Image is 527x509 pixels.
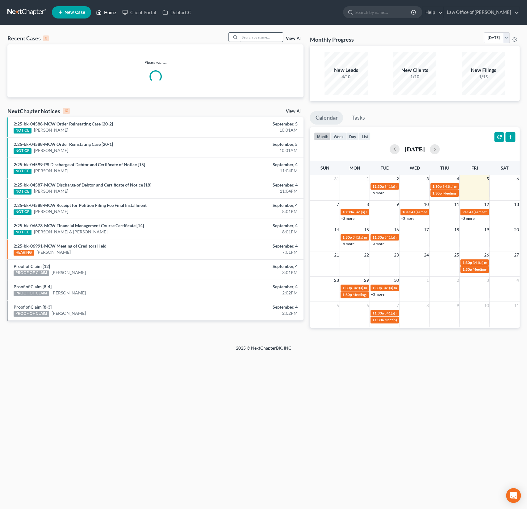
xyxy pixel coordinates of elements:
a: +5 more [371,191,384,195]
span: 6 [516,175,520,183]
span: 3 [426,175,429,183]
span: 11:30a [372,318,384,322]
a: 2:25-bk-04588-MCW Receipt for Petition Filing Fee Final Installment [14,203,147,208]
a: Home [93,7,119,18]
span: 23 [393,251,399,259]
input: Search by name... [355,6,412,18]
a: +3 more [371,292,384,297]
span: 9a [462,210,466,214]
div: 8:01PM [207,229,297,235]
span: 20 [513,226,520,233]
div: September, 5 [207,121,297,127]
span: 13 [513,201,520,208]
div: NOTICE [14,128,31,133]
a: View All [286,109,301,113]
div: PROOF OF CLAIM [14,270,49,276]
a: [PERSON_NAME] & [PERSON_NAME] [34,229,107,235]
span: 3 [486,277,489,284]
span: 29 [363,277,370,284]
div: Open Intercom Messenger [506,488,521,503]
span: 6 [366,302,370,309]
a: Calendar [310,111,343,125]
span: 2 [396,175,399,183]
span: 18 [453,226,459,233]
span: Sun [320,165,329,170]
a: Proof of Claim [8-4] [14,284,52,289]
span: 14 [333,226,340,233]
div: NOTICE [14,209,31,215]
div: 1/10 [393,74,436,80]
span: 8 [366,201,370,208]
span: Fri [471,165,478,170]
span: 15 [363,226,370,233]
a: Tasks [346,111,370,125]
span: Sat [501,165,508,170]
span: 11 [453,201,459,208]
a: [PERSON_NAME] [52,269,86,276]
div: NextChapter Notices [7,107,70,115]
div: 1/15 [462,74,505,80]
div: 4/10 [324,74,368,80]
span: 341(a) meeting for [PERSON_NAME] [354,210,414,214]
div: PROOF OF CLAIM [14,311,49,317]
span: 26 [483,251,489,259]
span: 1:30p [342,292,352,297]
a: Help [422,7,443,18]
span: 1:30p [462,260,472,265]
span: Meeting of Creditors for [PERSON_NAME] [442,191,511,195]
div: 0 [43,35,49,41]
a: [PERSON_NAME] [34,188,68,194]
div: 2:02PM [207,290,297,296]
a: +5 more [341,241,354,246]
div: September, 4 [207,304,297,310]
span: 9 [396,201,399,208]
span: 1:30p [432,184,442,189]
span: 11 [513,302,520,309]
button: week [331,132,346,141]
span: 16 [393,226,399,233]
span: 341(a) meeting for [PERSON_NAME] [384,311,444,315]
a: [PERSON_NAME] [36,249,71,255]
span: 24 [423,251,429,259]
span: 341(a) meeting for [PERSON_NAME] [409,210,469,214]
a: DebtorCC [159,7,194,18]
span: 9 [456,302,459,309]
span: 22 [363,251,370,259]
a: View All [286,36,301,41]
span: 1 [426,277,429,284]
a: 2:25-bk-06991-MCW Meeting of Creditors Held [14,243,107,248]
span: 2 [456,277,459,284]
a: Proof of Claim [12] [14,264,50,269]
button: day [346,132,359,141]
h3: Monthly Progress [310,36,353,43]
div: 10 [63,108,70,114]
div: September, 4 [207,243,297,249]
span: 1:30p [432,191,442,195]
div: September, 4 [207,202,297,208]
span: 7 [396,302,399,309]
span: New Case [65,10,85,15]
a: [PERSON_NAME] [34,208,68,215]
div: September, 5 [207,141,297,147]
a: +3 more [461,216,474,221]
input: Search by name... [240,33,283,42]
span: 27 [513,251,520,259]
a: +5 more [401,216,414,221]
span: 1:30p [372,285,382,290]
div: Recent Cases [7,35,49,42]
span: Meeting of Creditors for [PERSON_NAME] [384,318,453,322]
span: 28 [333,277,340,284]
div: 10:01AM [207,127,297,133]
span: 1:30p [342,285,352,290]
span: 25 [453,251,459,259]
span: 31 [333,175,340,183]
div: 7:01PM [207,249,297,255]
a: 2:25-bk-04599-PS Discharge of Debtor and Certificate of Notice [15] [14,162,145,167]
span: 8 [426,302,429,309]
button: list [359,132,370,141]
span: 12 [483,201,489,208]
span: Tue [381,165,389,170]
div: NOTICE [14,148,31,154]
div: NOTICE [14,169,31,174]
div: 8:01PM [207,208,297,215]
